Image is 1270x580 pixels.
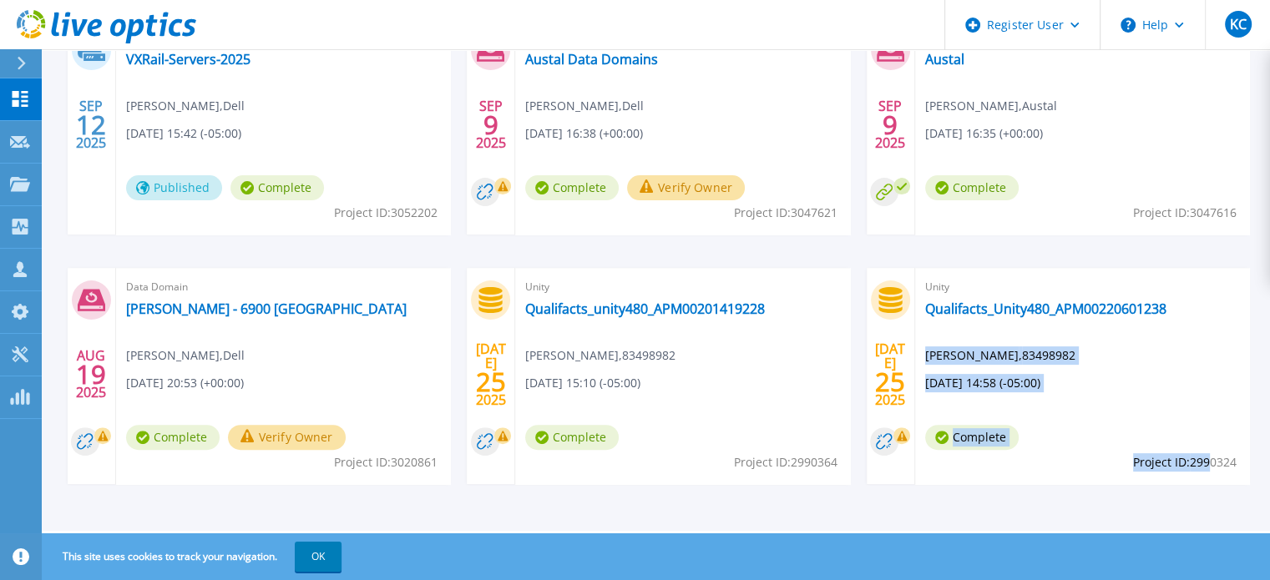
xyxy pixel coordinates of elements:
[525,300,765,317] a: Qualifacts_unity480_APM00201419228
[126,278,440,296] span: Data Domain
[126,97,245,115] span: [PERSON_NAME] , Dell
[76,367,106,381] span: 19
[126,51,250,68] a: VXRail-Servers-2025
[126,300,407,317] a: [PERSON_NAME] - 6900 [GEOGRAPHIC_DATA]
[476,375,506,389] span: 25
[875,375,905,389] span: 25
[525,124,643,143] span: [DATE] 16:38 (+00:00)
[734,453,837,472] span: Project ID: 2990364
[925,278,1239,296] span: Unity
[525,374,640,392] span: [DATE] 15:10 (-05:00)
[883,118,898,132] span: 9
[925,175,1019,200] span: Complete
[925,425,1019,450] span: Complete
[295,542,342,572] button: OK
[525,278,839,296] span: Unity
[126,124,241,143] span: [DATE] 15:42 (-05:00)
[126,346,245,365] span: [PERSON_NAME] , Dell
[734,204,837,222] span: Project ID: 3047621
[925,346,1075,365] span: [PERSON_NAME] , 83498982
[1133,453,1237,472] span: Project ID: 2990324
[75,344,107,405] div: AUG 2025
[1133,204,1237,222] span: Project ID: 3047616
[525,97,644,115] span: [PERSON_NAME] , Dell
[126,374,244,392] span: [DATE] 20:53 (+00:00)
[925,374,1040,392] span: [DATE] 14:58 (-05:00)
[874,344,906,405] div: [DATE] 2025
[925,300,1166,317] a: Qualifacts_Unity480_APM00220601238
[228,425,346,450] button: Verify Owner
[475,94,507,155] div: SEP 2025
[525,425,619,450] span: Complete
[475,344,507,405] div: [DATE] 2025
[483,118,498,132] span: 9
[230,175,324,200] span: Complete
[925,124,1043,143] span: [DATE] 16:35 (+00:00)
[627,175,745,200] button: Verify Owner
[525,175,619,200] span: Complete
[75,94,107,155] div: SEP 2025
[1229,18,1246,31] span: KC
[525,51,658,68] a: Austal Data Domains
[334,204,438,222] span: Project ID: 3052202
[334,453,438,472] span: Project ID: 3020861
[126,425,220,450] span: Complete
[76,118,106,132] span: 12
[525,346,675,365] span: [PERSON_NAME] , 83498982
[925,51,964,68] a: Austal
[46,542,342,572] span: This site uses cookies to track your navigation.
[126,175,222,200] span: Published
[925,97,1057,115] span: [PERSON_NAME] , Austal
[874,94,906,155] div: SEP 2025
